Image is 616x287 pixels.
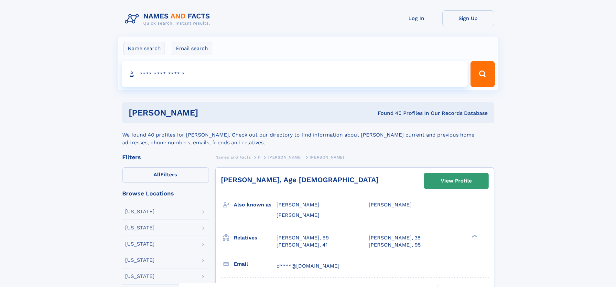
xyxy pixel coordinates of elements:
[154,171,160,178] span: All
[258,153,261,161] a: F
[276,234,329,241] a: [PERSON_NAME], 69
[288,110,488,117] div: Found 40 Profiles In Our Records Database
[369,241,421,248] a: [PERSON_NAME], 95
[234,259,276,270] h3: Email
[125,209,155,214] div: [US_STATE]
[125,241,155,247] div: [US_STATE]
[276,202,319,208] span: [PERSON_NAME]
[268,153,302,161] a: [PERSON_NAME]
[442,10,494,26] a: Sign Up
[234,199,276,210] h3: Also known as
[369,202,412,208] span: [PERSON_NAME]
[122,10,215,28] img: Logo Names and Facts
[391,10,442,26] a: Log In
[234,232,276,243] h3: Relatives
[221,176,379,184] a: [PERSON_NAME], Age [DEMOGRAPHIC_DATA]
[276,241,328,248] a: [PERSON_NAME], 41
[172,42,212,55] label: Email search
[258,155,261,160] span: F
[441,173,472,188] div: View Profile
[310,155,344,160] span: [PERSON_NAME]
[470,234,478,238] div: ❯
[276,212,319,218] span: [PERSON_NAME]
[125,225,155,230] div: [US_STATE]
[122,123,494,147] div: We found 40 profiles for [PERSON_NAME]. Check out our directory to find information about [PERSON...
[369,234,421,241] a: [PERSON_NAME], 38
[470,61,494,87] button: Search Button
[122,61,468,87] input: search input
[124,42,165,55] label: Name search
[122,167,209,183] label: Filters
[122,154,209,160] div: Filters
[125,258,155,263] div: [US_STATE]
[215,153,251,161] a: Names and Facts
[129,109,288,117] h1: [PERSON_NAME]
[125,274,155,279] div: [US_STATE]
[424,173,488,189] a: View Profile
[268,155,302,160] span: [PERSON_NAME]
[122,191,209,196] div: Browse Locations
